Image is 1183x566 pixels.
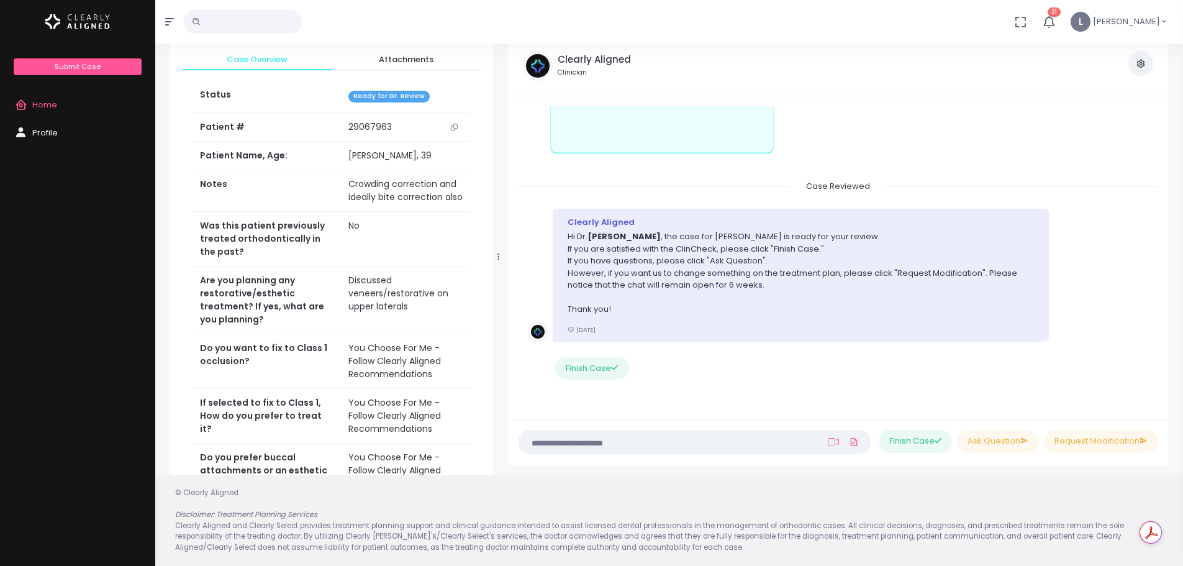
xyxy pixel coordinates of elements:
a: Submit Case [14,58,141,75]
small: Clinician [558,68,631,78]
span: Attachments [342,53,471,66]
span: Submit Case [55,62,101,71]
span: Profile [32,127,58,139]
a: Add Files [846,431,861,453]
td: You Choose For Me - Follow Clearly Aligned Recommendations [341,389,471,444]
div: scrollable content [170,36,493,479]
img: Logo Horizontal [45,9,110,35]
div: scrollable content [518,106,1158,407]
th: Do you prefer buccal attachments or an esthetic lingual attachment protocol? [193,444,341,511]
th: Patient # [193,112,341,142]
span: Home [32,99,57,111]
td: [PERSON_NAME], 39 [341,142,471,170]
button: Request Modification [1044,430,1158,453]
span: Case Reviewed [791,176,885,196]
td: You Choose For Me - Follow Clearly Aligned Recommendations [341,444,471,511]
button: Ask Question [957,430,1039,453]
span: L [1071,12,1090,32]
p: Hi Dr. , the case for [PERSON_NAME] is ready for your review. If you are satisfied with the ClinC... [568,231,1034,316]
div: © Clearly Aligned Clearly Aligned and Clearly Select provides treatment planning support and clin... [163,488,1176,553]
th: Are you planning any restorative/esthetic treatment? If yes, what are you planning? [193,267,341,334]
td: Crowding correction and ideally bite correction also [341,170,471,212]
td: Discussed veneers/restorative on upper laterals [341,267,471,334]
td: 29067963 [341,113,471,142]
em: Disclaimer: Treatment Planning Services [175,509,317,519]
a: Add Loom Video [825,437,841,447]
h5: Clearly Aligned [558,54,631,65]
th: Notes [193,170,341,212]
small: [DATE] [568,326,596,334]
th: Status [193,81,341,112]
button: Finish Case [555,357,628,380]
span: Ready for Dr. Review [348,91,430,103]
th: Patient Name, Age: [193,142,341,170]
td: No [341,212,471,267]
b: [PERSON_NAME] [587,231,661,242]
td: You Choose For Me - Follow Clearly Aligned Recommendations [341,334,471,389]
span: 21 [1048,7,1061,17]
th: Do you want to fix to Class 1 occlusion? [193,334,341,389]
div: Clearly Aligned [568,216,1034,229]
th: Was this patient previously treated orthodontically in the past? [193,212,341,267]
th: If selected to fix to Class 1, How do you prefer to treat it? [193,389,341,444]
button: Finish Case [879,430,952,453]
span: Case Overview [193,53,322,66]
span: [PERSON_NAME] [1093,16,1160,28]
